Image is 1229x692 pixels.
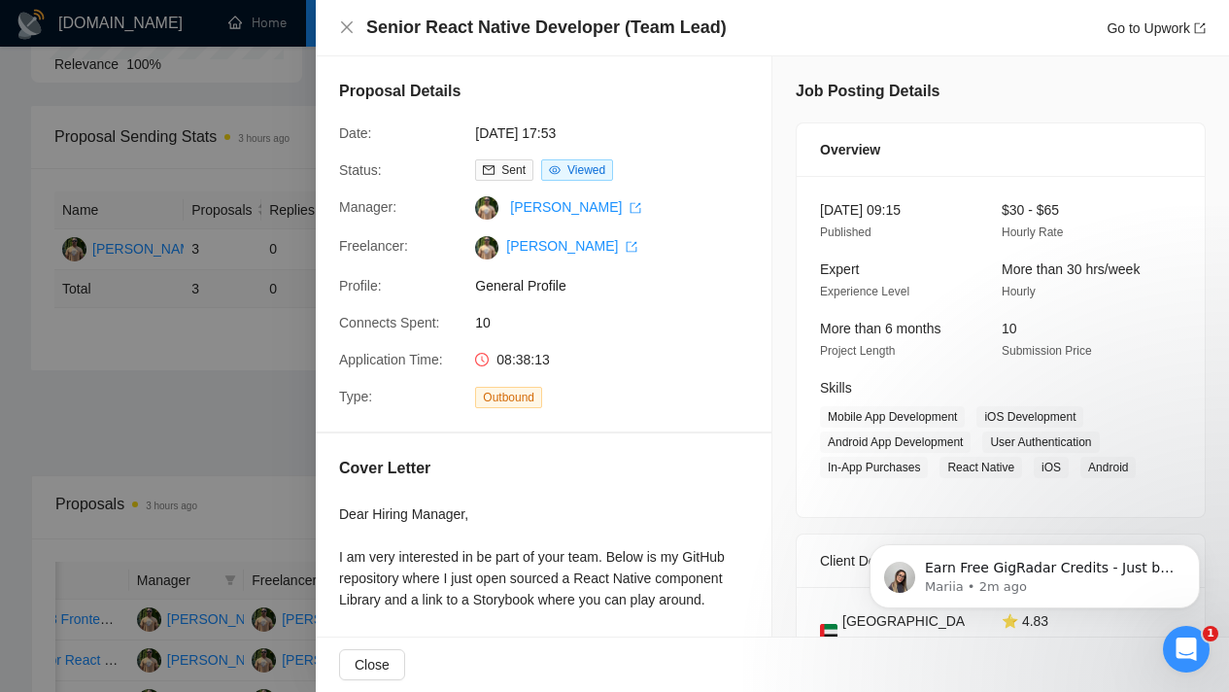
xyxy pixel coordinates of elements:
span: 1 [1203,626,1218,641]
span: export [626,241,637,253]
img: 🇦🇪 [820,621,837,642]
span: export [1194,22,1206,34]
span: General Profile [475,275,767,296]
span: eye [549,164,561,176]
span: Android [1080,457,1136,478]
span: Viewed [567,163,605,177]
h5: Job Posting Details [796,80,939,103]
span: React Native [939,457,1022,478]
span: Application Time: [339,352,443,367]
iframe: Intercom live chat [1163,626,1210,673]
img: c1kjjpoQw-EyupaI6_hhLb6FXDuGzOPmjzE7A8UjdFTeHKOatXvVQgECXb-WB1JNSZ [475,236,498,259]
div: Client Details [820,535,1181,587]
span: Hourly [1002,285,1036,298]
h4: Senior React Native Developer (Team Lead) [366,16,727,40]
span: Sent [501,163,526,177]
span: 10 [1002,321,1017,336]
span: Mobile App Development [820,406,965,428]
span: iOS Development [976,406,1083,428]
span: Hourly Rate [1002,225,1063,239]
span: 08:38:13 [496,352,550,367]
span: More than 30 hrs/week [1002,261,1140,277]
span: [DATE] 09:15 [820,202,901,218]
span: export [630,202,641,214]
span: Expert [820,261,859,277]
span: In-App Purchases [820,457,928,478]
span: Profile: [339,278,382,294]
span: mail [483,164,495,176]
button: Close [339,649,405,680]
span: Published [820,225,871,239]
span: Type: [339,389,372,404]
span: Status: [339,162,382,178]
span: Close [355,654,390,675]
span: Experience Level [820,285,909,298]
span: [DATE] 17:53 [475,122,767,144]
span: clock-circle [475,353,489,366]
span: User Authentication [982,432,1099,453]
span: Outbound [475,387,542,408]
span: More than 6 months [820,321,941,336]
h5: Cover Letter [339,457,430,480]
a: [PERSON_NAME] export [510,199,641,215]
a: Go to Upworkexport [1107,20,1206,36]
span: iOS [1034,457,1069,478]
span: Connects Spent: [339,315,440,330]
span: Project Length [820,344,895,358]
a: [PERSON_NAME] export [506,238,637,254]
h5: Proposal Details [339,80,461,103]
span: Overview [820,139,880,160]
button: Close [339,19,355,36]
span: Manager: [339,199,396,215]
span: Freelancer: [339,238,408,254]
iframe: Intercom notifications message [840,503,1229,640]
span: $30 - $65 [1002,202,1059,218]
span: Date: [339,125,371,141]
span: close [339,19,355,35]
span: Android App Development [820,432,971,453]
span: Submission Price [1002,344,1092,358]
span: 10 [475,312,767,333]
span: Skills [820,380,852,396]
